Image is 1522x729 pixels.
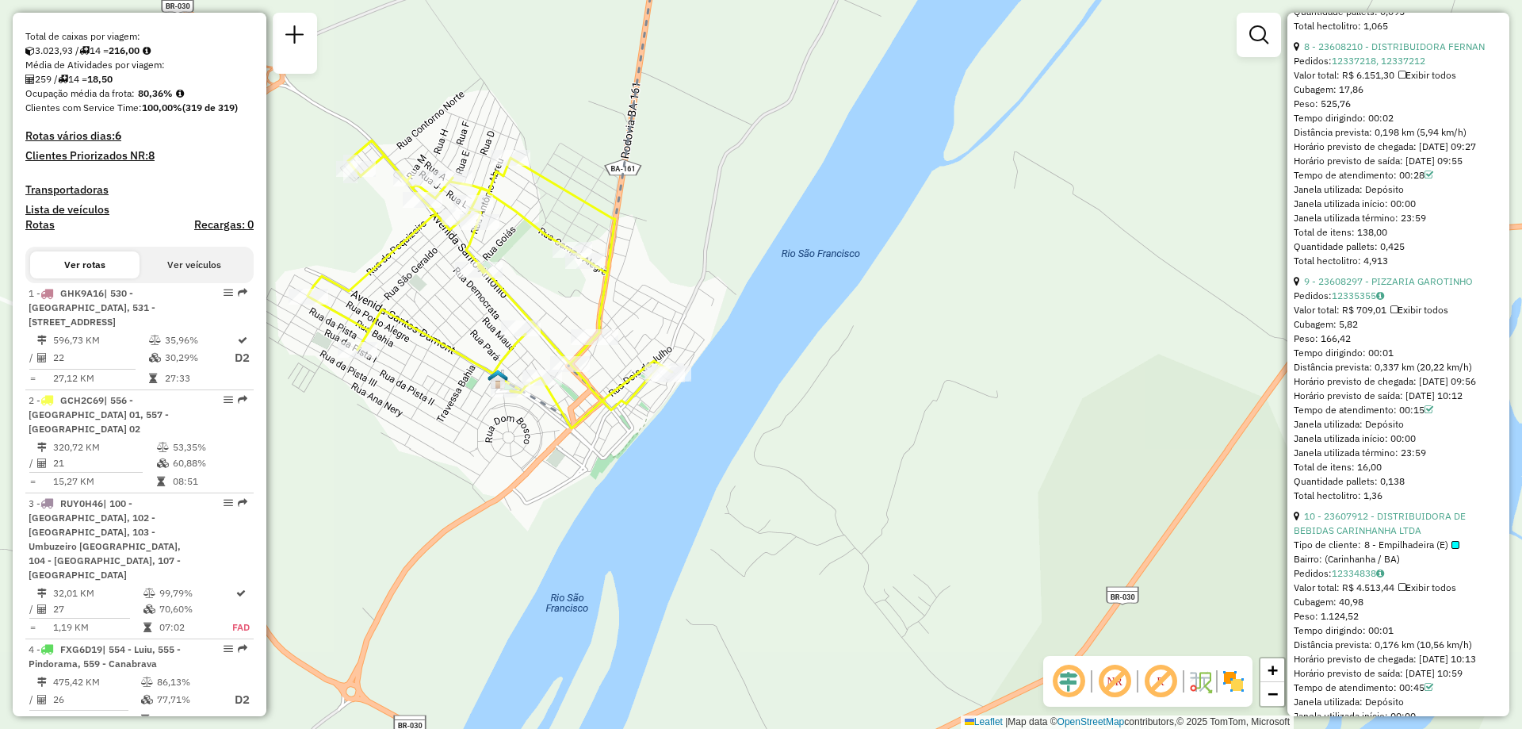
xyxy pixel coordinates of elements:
strong: 18,50 [87,73,113,85]
div: Pedidos: [1294,566,1503,581]
strong: 100,00% [142,102,182,113]
span: RUY0H46 [60,497,103,509]
div: Total hectolitro: 1,36 [1294,489,1503,503]
div: 3.023,93 / 14 = [25,44,254,58]
i: Total de Atividades [25,75,35,84]
div: Quantidade pallets: 0,425 [1294,240,1503,254]
h4: Recargas: 0 [194,218,254,232]
div: Bairro: (Carinhanha / BA) [1294,552,1503,566]
span: 1 - [29,287,155,328]
td: 26 [52,690,140,710]
span: | 100 - [GEOGRAPHIC_DATA], 102 - [GEOGRAPHIC_DATA], 103 - Umbuzeiro [GEOGRAPHIC_DATA], 104 - [GEO... [29,497,181,581]
div: Janela utilizada: Depósito [1294,695,1503,709]
td: 77,71% [156,690,220,710]
i: Distância Total [37,336,47,345]
h4: Clientes Priorizados NR: [25,149,254,163]
div: Horário previsto de saída: [DATE] 09:55 [1294,154,1503,168]
em: Rota exportada [238,644,247,654]
i: Observações [1376,569,1384,578]
td: / [29,601,36,617]
td: 60,88% [172,455,247,471]
span: Exibir todos [1390,304,1448,316]
strong: 80,36% [138,87,173,99]
button: Ver veículos [140,251,249,278]
h4: Transportadoras [25,183,254,197]
i: Total de Atividades [37,604,47,614]
a: 12334838 [1332,567,1384,579]
span: Exibir todos [1398,581,1456,593]
div: Janela utilizada: Depósito [1294,417,1503,432]
td: 32,01 KM [52,585,143,601]
div: Valor total: R$ 4.513,44 [1294,581,1503,595]
strong: (319 de 319) [182,102,238,113]
div: Tempo de atendimento: 00:15 [1294,403,1503,417]
div: Horário previsto de saída: [DATE] 10:12 [1294,389,1503,403]
div: Tempo dirigindo: 00:01 [1294,346,1503,360]
span: Cubagem: 5,82 [1294,318,1358,330]
i: Total de Atividades [37,353,47,363]
img: Exibir/Ocultar setores [1221,669,1246,694]
span: Cubagem: 17,86 [1294,83,1363,95]
i: Distância Total [37,589,47,598]
td: 08:51 [172,474,247,489]
i: % de utilização do peso [141,677,153,687]
div: Total de itens: 138,00 [1294,225,1503,240]
div: Janela utilizada início: 00:00 [1294,197,1503,211]
p: D2 [235,349,250,367]
div: 259 / 14 = [25,72,254,86]
td: = [29,370,36,386]
i: % de utilização da cubagem [141,695,153,704]
button: Ver rotas [30,251,140,278]
span: FXG6D19 [60,643,102,655]
td: 22 [52,348,148,368]
div: Valor total: R$ 709,01 [1294,303,1503,317]
span: Peso: 525,76 [1294,98,1351,109]
span: Exibir rótulo [1141,662,1180,700]
a: Rotas [25,218,55,232]
a: Zoom in [1260,658,1284,682]
td: FAD [231,620,250,635]
td: 320,72 KM [52,439,156,455]
a: 12335355 [1332,290,1384,301]
span: 8 - Empilhadeira (E) [1364,538,1459,552]
span: Clientes com Service Time: [25,102,142,113]
em: Média calculada utilizando a maior ocupação (%Peso ou %Cubagem) de cada rota da sessão. Rotas cro... [176,89,184,98]
i: Tempo total em rota [143,623,151,632]
td: = [29,474,36,489]
div: Total de caixas por viagem: [25,29,254,44]
div: Distância prevista: 0,198 km (5,94 km/h) [1294,125,1503,140]
span: | [1005,716,1008,727]
div: Janela utilizada término: 23:59 [1294,211,1503,225]
span: Exibir todos [1398,69,1456,81]
em: Opções [224,395,233,405]
td: 30,29% [164,348,234,368]
strong: 216,00 [109,44,140,56]
a: 9 - 23608297 - PIZZARIA GAROTINHO [1304,275,1473,287]
td: 15,27 KM [52,474,156,489]
strong: 8 [148,148,155,163]
div: Tempo dirigindo: 00:02 [1294,111,1503,125]
div: Map data © contributors,© 2025 TomTom, Microsoft [961,716,1294,729]
div: Janela utilizada término: 23:59 [1294,446,1503,460]
td: = [29,620,36,635]
td: / [29,690,36,710]
span: | 530 - [GEOGRAPHIC_DATA], 531 - [STREET_ADDRESS] [29,287,155,328]
div: Tempo dirigindo: 00:01 [1294,623,1503,638]
i: Distância Total [37,677,47,687]
td: 86,13% [156,674,220,690]
i: Rota otimizada [236,589,246,598]
td: 35,96% [164,332,234,348]
a: Zoom out [1260,682,1284,706]
i: % de utilização da cubagem [157,459,169,468]
span: 4 - [29,643,181,670]
td: / [29,348,36,368]
span: 3 - [29,497,181,581]
a: OpenStreetMap [1057,716,1125,727]
i: % de utilização do peso [149,336,161,345]
span: GHK9A16 [60,287,104,299]
span: | 556 - [GEOGRAPHIC_DATA] 01, 557 - [GEOGRAPHIC_DATA] 02 [29,394,169,435]
div: Janela utilizada: Depósito [1294,182,1503,197]
em: Rota exportada [238,395,247,405]
em: Rota exportada [238,288,247,297]
td: = [29,712,36,727]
